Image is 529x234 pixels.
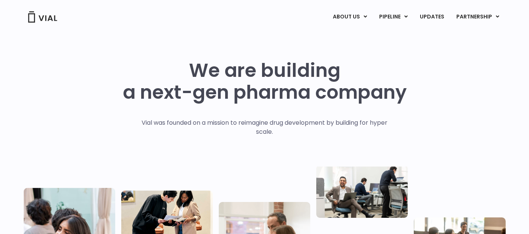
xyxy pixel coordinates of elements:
[327,11,373,23] a: ABOUT USMenu Toggle
[27,11,58,23] img: Vial Logo
[414,11,450,23] a: UPDATES
[450,11,505,23] a: PARTNERSHIPMenu Toggle
[123,60,407,103] h1: We are building a next-gen pharma company
[316,165,408,218] img: Three people working in an office
[134,118,395,136] p: Vial was founded on a mission to reimagine drug development by building for hyper scale.
[373,11,413,23] a: PIPELINEMenu Toggle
